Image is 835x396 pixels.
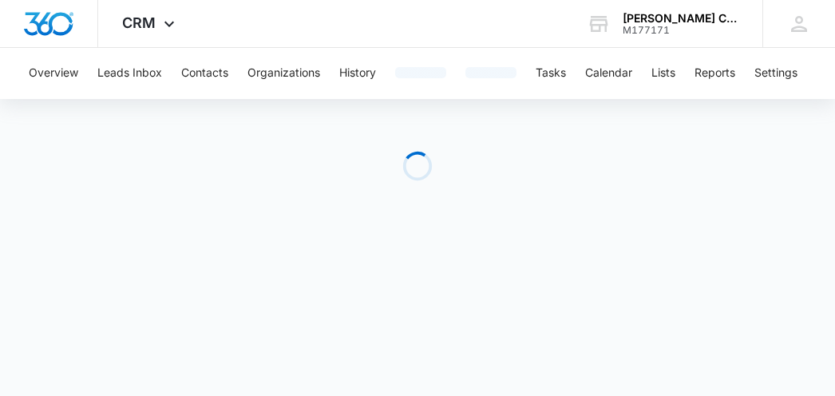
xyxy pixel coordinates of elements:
[29,48,78,99] button: Overview
[339,48,376,99] button: History
[536,48,566,99] button: Tasks
[585,48,632,99] button: Calendar
[181,48,228,99] button: Contacts
[651,48,675,99] button: Lists
[122,14,156,31] span: CRM
[623,25,739,36] div: account id
[247,48,320,99] button: Organizations
[97,48,162,99] button: Leads Inbox
[754,48,797,99] button: Settings
[623,12,739,25] div: account name
[695,48,735,99] button: Reports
